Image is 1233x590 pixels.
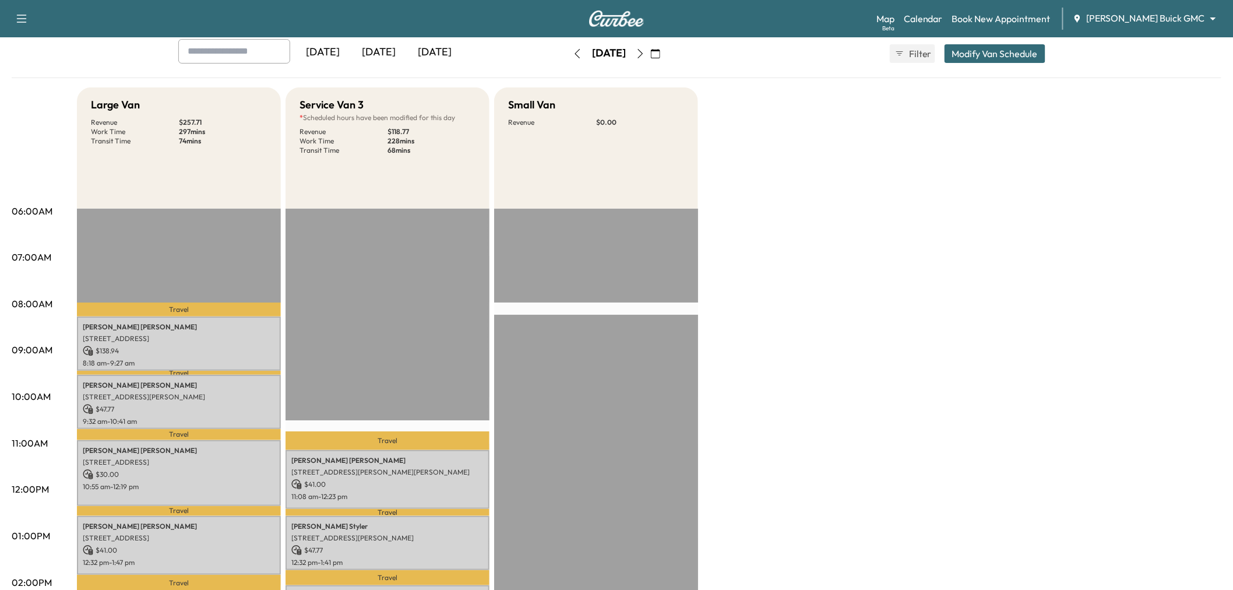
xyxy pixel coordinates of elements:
p: 10:00AM [12,389,51,403]
p: 68 mins [387,146,475,155]
p: Travel [77,303,281,317]
div: [DATE] [351,39,407,66]
h5: Service Van 3 [300,97,364,113]
a: Calendar [904,12,943,26]
p: Revenue [91,118,179,127]
p: [PERSON_NAME] [PERSON_NAME] [83,381,275,390]
p: 12:00PM [12,482,49,496]
p: Travel [286,431,489,450]
p: Transit Time [300,146,387,155]
p: 11:00AM [12,436,48,450]
p: $ 47.77 [291,545,484,556]
p: 02:00PM [12,575,52,589]
span: [PERSON_NAME] Buick GMC [1087,12,1205,25]
a: Book New Appointment [952,12,1051,26]
p: [STREET_ADDRESS][PERSON_NAME] [83,392,275,402]
p: Scheduled hours have been modified for this day [300,113,475,122]
a: MapBeta [876,12,894,26]
p: [PERSON_NAME] [PERSON_NAME] [83,522,275,531]
p: [PERSON_NAME] [PERSON_NAME] [83,322,275,332]
p: [STREET_ADDRESS] [83,334,275,343]
p: 228 mins [387,136,475,146]
p: $ 30.00 [83,469,275,480]
p: 9:32 am - 10:41 am [83,417,275,426]
p: $ 118.77 [387,127,475,136]
p: 8:18 am - 9:27 am [83,359,275,368]
p: $ 257.71 [179,118,267,127]
p: 10:55 am - 12:19 pm [83,482,275,491]
button: Modify Van Schedule [945,44,1045,63]
p: 01:00PM [12,529,50,543]
p: Travel [286,570,489,585]
p: 12:32 pm - 1:47 pm [83,558,275,567]
p: $ 138.94 [83,346,275,356]
p: [PERSON_NAME] [PERSON_NAME] [291,456,484,465]
p: $ 41.00 [83,545,275,556]
p: [STREET_ADDRESS][PERSON_NAME] [291,533,484,543]
p: 11:08 am - 12:23 pm [291,492,484,501]
p: Travel [77,429,281,440]
h5: Small Van [508,97,555,113]
p: 297 mins [179,127,267,136]
p: Revenue [508,118,596,127]
img: Curbee Logo [589,10,644,27]
p: [PERSON_NAME] [PERSON_NAME] [83,446,275,455]
h5: Large Van [91,97,140,113]
p: [PERSON_NAME] Styler [291,522,484,531]
div: Beta [882,24,894,33]
p: Travel [77,506,281,516]
p: 12:32 pm - 1:41 pm [291,558,484,567]
p: Transit Time [91,136,179,146]
p: Work Time [91,127,179,136]
p: Travel [286,509,489,516]
span: Filter [909,47,930,61]
div: [DATE] [592,46,626,61]
div: [DATE] [295,39,351,66]
p: [STREET_ADDRESS] [83,533,275,543]
p: $ 0.00 [596,118,684,127]
p: 07:00AM [12,250,51,264]
p: Revenue [300,127,387,136]
p: [STREET_ADDRESS][PERSON_NAME][PERSON_NAME] [291,468,484,477]
p: [STREET_ADDRESS] [83,458,275,467]
p: 08:00AM [12,297,52,311]
p: $ 47.77 [83,404,275,415]
p: 74 mins [179,136,267,146]
p: $ 41.00 [291,479,484,490]
button: Filter [890,44,935,63]
p: Work Time [300,136,387,146]
div: [DATE] [407,39,463,66]
p: 06:00AM [12,204,52,218]
p: Travel [77,371,281,375]
p: 09:00AM [12,343,52,357]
